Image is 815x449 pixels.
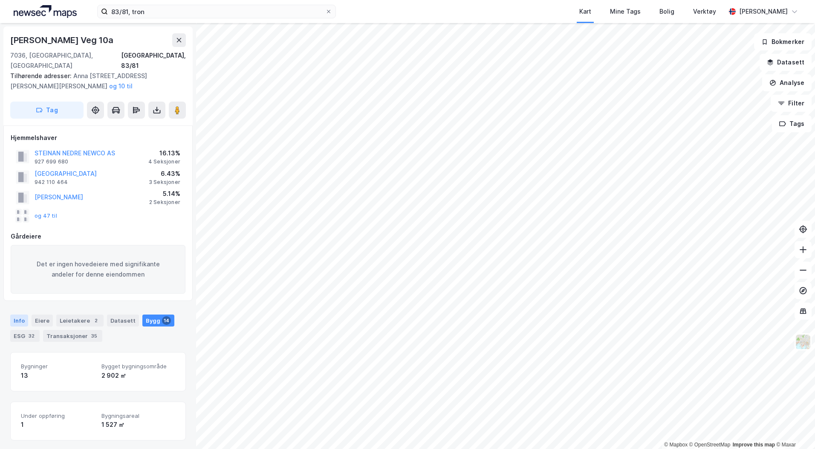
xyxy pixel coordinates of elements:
div: 14 [162,316,171,325]
div: Mine Tags [610,6,641,17]
input: Søk på adresse, matrikkel, gårdeiere, leietakere eller personer [108,5,325,18]
div: 2 902 ㎡ [101,370,175,381]
div: Info [10,315,28,327]
div: [PERSON_NAME] Veg 10a [10,33,115,47]
div: Kart [579,6,591,17]
span: Under oppføring [21,412,95,420]
div: Datasett [107,315,139,327]
span: Bygget bygningsområde [101,363,175,370]
div: 32 [27,332,36,340]
img: Z [795,334,811,350]
button: Analyse [762,74,812,91]
div: ESG [10,330,40,342]
div: Eiere [32,315,53,327]
div: 6.43% [149,169,180,179]
div: 35 [90,332,99,340]
span: Tilhørende adresser: [10,72,73,79]
div: 1 527 ㎡ [101,420,175,430]
a: Improve this map [733,442,775,448]
div: Det er ingen hovedeiere med signifikante andeler for denne eiendommen [11,245,185,294]
a: OpenStreetMap [689,442,731,448]
div: 4 Seksjoner [148,158,180,165]
div: Leietakere [56,315,104,327]
button: Tag [10,102,84,119]
div: Verktøy [693,6,716,17]
div: Transaksjoner [43,330,102,342]
button: Bokmerker [754,33,812,50]
iframe: Chat Widget [772,408,815,449]
div: 2 [92,316,100,325]
div: 942 110 464 [35,179,68,186]
button: Tags [772,115,812,132]
div: 7036, [GEOGRAPHIC_DATA], [GEOGRAPHIC_DATA] [10,50,121,71]
div: Anna [STREET_ADDRESS][PERSON_NAME][PERSON_NAME] [10,71,179,91]
div: 1 [21,420,95,430]
button: Filter [771,95,812,112]
div: Hjemmelshaver [11,133,185,143]
div: Kontrollprogram for chat [772,408,815,449]
a: Mapbox [664,442,688,448]
div: 13 [21,370,95,381]
div: Bygg [142,315,174,327]
div: [PERSON_NAME] [739,6,788,17]
span: Bygningsareal [101,412,175,420]
div: 927 699 680 [35,158,68,165]
div: 16.13% [148,148,180,158]
span: Bygninger [21,363,95,370]
div: Bolig [659,6,674,17]
div: [GEOGRAPHIC_DATA], 83/81 [121,50,186,71]
button: Datasett [760,54,812,71]
div: 5.14% [149,189,180,199]
img: logo.a4113a55bc3d86da70a041830d287a7e.svg [14,5,77,18]
div: 2 Seksjoner [149,199,180,206]
div: 3 Seksjoner [149,179,180,186]
div: Gårdeiere [11,231,185,242]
